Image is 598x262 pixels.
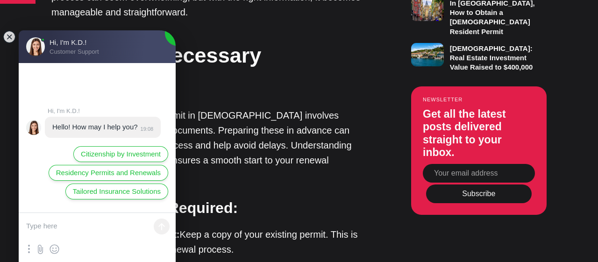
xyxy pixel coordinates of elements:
button: Subscribe [426,184,532,203]
p: Keep a copy of your existing permit. This is essential for beginning the renewal process. [51,227,364,257]
jdiv: Hi, I'm K.D.! [48,107,162,114]
jdiv: 19:08 [138,126,154,132]
a: [DEMOGRAPHIC_DATA]: Real Estate Investment Value Raised to $400,000 [411,40,547,72]
jdiv: Hello! How may I help you? [52,123,138,131]
span: Citizenship by Investment [81,149,161,159]
h3: Get all the latest posts delivered straight to your inbox. [423,108,535,159]
h3: [DEMOGRAPHIC_DATA]: Real Estate Investment Value Raised to $400,000 [450,44,533,71]
input: Your email address [423,164,535,183]
p: Renewing your residence permit in [DEMOGRAPHIC_DATA] involves collecting several important docume... [51,108,364,183]
span: Residency Permits and Renewals [56,168,161,178]
jdiv: 01.10.25 19:08:19 [45,117,161,138]
span: Tailored Insurance Solutions [73,186,161,197]
jdiv: Hi, I'm K.D.! [26,120,41,135]
small: Newsletter [423,97,535,102]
